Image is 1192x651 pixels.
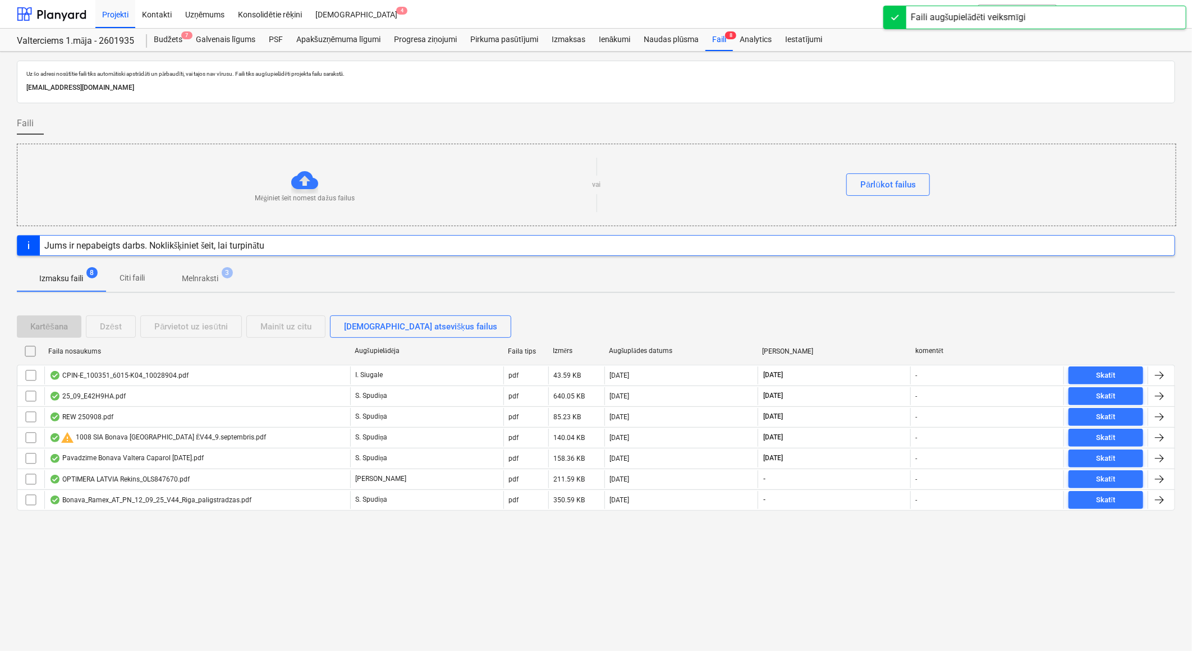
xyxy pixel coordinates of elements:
p: Izmaksu faili [39,273,83,285]
div: Faili augšupielādēti veiksmīgi [911,11,1026,24]
p: S. Spudiņa [355,412,387,421]
a: Analytics [733,29,778,51]
div: Augšuplādes datums [609,347,753,355]
div: 158.36 KB [553,455,585,462]
span: - [763,474,767,484]
div: pdf [508,455,519,462]
div: Valterciems 1.māja - 2601935 [17,35,134,47]
div: pdf [508,434,519,442]
div: Skatīt [1097,390,1116,403]
span: [DATE] [763,453,785,463]
div: 350.59 KB [553,496,585,504]
button: Pārlūkot failus [846,173,930,196]
div: OCR pabeigts [49,371,61,380]
div: 140.04 KB [553,434,585,442]
div: OCR pabeigts [49,433,61,442]
div: Izmērs [553,347,600,355]
a: Pirkuma pasūtījumi [464,29,545,51]
div: [PERSON_NAME] [762,347,906,355]
a: Progresa ziņojumi [387,29,464,51]
div: 1008 SIA Bonava [GEOGRAPHIC_DATA] ĒV44_9.septembris.pdf [49,431,266,444]
span: [DATE] [763,370,785,380]
p: Uz šo adresi nosūtītie faili tiks automātiski apstrādāti un pārbaudīti, vai tajos nav vīrusu. Fai... [26,70,1166,77]
div: CPIN-E_100351_6015-K04_10028904.pdf [49,371,189,380]
div: Bonava_Ramex_AT_PN_12_09_25_V44_Riga_paligstradzas.pdf [49,496,251,505]
a: Ienākumi [592,29,638,51]
button: Skatīt [1069,450,1143,467]
div: 85.23 KB [553,413,581,421]
iframe: Chat Widget [1136,597,1192,651]
div: Skatīt [1097,452,1116,465]
a: Galvenais līgums [189,29,262,51]
div: OCR pabeigts [49,496,61,505]
a: Iestatījumi [778,29,829,51]
div: Faila nosaukums [48,347,346,355]
div: OCR pabeigts [49,392,61,401]
button: Skatīt [1069,429,1143,447]
a: PSF [262,29,290,51]
div: Faili [705,29,733,51]
button: Skatīt [1069,470,1143,488]
p: Citi faili [119,272,146,284]
div: Budžets [147,29,189,51]
div: - [915,434,917,442]
div: REW 250908.pdf [49,412,113,421]
div: pdf [508,392,519,400]
div: 211.59 KB [553,475,585,483]
a: Izmaksas [545,29,592,51]
div: OCR pabeigts [49,454,61,463]
div: - [915,455,917,462]
div: Pārlūkot failus [860,177,916,192]
div: Naudas plūsma [638,29,706,51]
button: Skatīt [1069,491,1143,509]
p: S. Spudiņa [355,495,387,505]
div: [DATE] [609,372,629,379]
span: Faili [17,117,34,130]
div: Faila tips [508,347,544,355]
div: - [915,496,917,504]
span: 7 [181,31,192,39]
div: - [915,392,917,400]
p: [EMAIL_ADDRESS][DOMAIN_NAME] [26,82,1166,94]
p: [PERSON_NAME] [355,474,406,484]
p: vai [593,180,601,190]
button: Skatīt [1069,387,1143,405]
span: [DATE] [763,433,785,442]
div: pdf [508,496,519,504]
div: - [915,475,917,483]
button: [DEMOGRAPHIC_DATA] atsevišķus failus [330,315,511,338]
div: [DATE] [609,392,629,400]
div: Skatīt [1097,369,1116,382]
div: Skatīt [1097,411,1116,424]
span: - [763,495,767,505]
span: 8 [86,267,98,278]
div: [DEMOGRAPHIC_DATA] atsevišķus failus [344,319,497,334]
a: Apakšuzņēmuma līgumi [290,29,387,51]
div: komentēt [915,347,1060,355]
button: Skatīt [1069,366,1143,384]
div: Mēģiniet šeit nomest dažus failusvaiPārlūkot failus [17,144,1176,226]
div: pdf [508,372,519,379]
span: [DATE] [763,412,785,421]
span: warning [61,431,74,444]
p: S. Spudiņa [355,453,387,463]
div: Augšupielādēja [355,347,499,355]
div: Skatīt [1097,432,1116,444]
span: 3 [222,267,233,278]
div: 640.05 KB [553,392,585,400]
div: Skatīt [1097,473,1116,486]
div: OPTIMERA LATVIA Rekins_OLS847670.pdf [49,475,190,484]
div: 43.59 KB [553,372,581,379]
span: [DATE] [763,391,785,401]
div: - [915,372,917,379]
div: Jums ir nepabeigts darbs. Noklikšķiniet šeit, lai turpinātu [44,240,265,251]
